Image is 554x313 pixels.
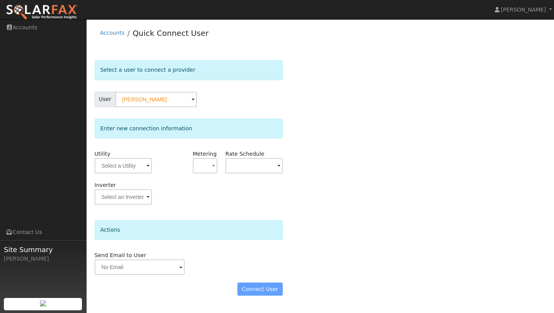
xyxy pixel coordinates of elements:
span: User [95,92,116,107]
span: Site Summary [4,244,82,255]
a: Quick Connect User [133,29,209,38]
img: SolarFax [6,4,78,20]
span: [PERSON_NAME] [501,7,546,13]
div: [PERSON_NAME] [4,255,82,263]
input: No Email [95,259,185,275]
input: Select a Utility [95,158,152,173]
input: Select a User [115,92,197,107]
div: Select a user to connect a provider [95,60,283,80]
label: Send Email to User [95,251,146,259]
div: Enter new connection information [95,119,283,138]
img: retrieve [40,300,46,306]
label: Inverter [95,181,116,189]
div: Actions [95,220,283,240]
a: Accounts [100,30,125,36]
label: Metering [193,150,217,158]
label: Rate Schedule [225,150,264,158]
label: Utility [95,150,110,158]
input: Select an Inverter [95,189,152,205]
